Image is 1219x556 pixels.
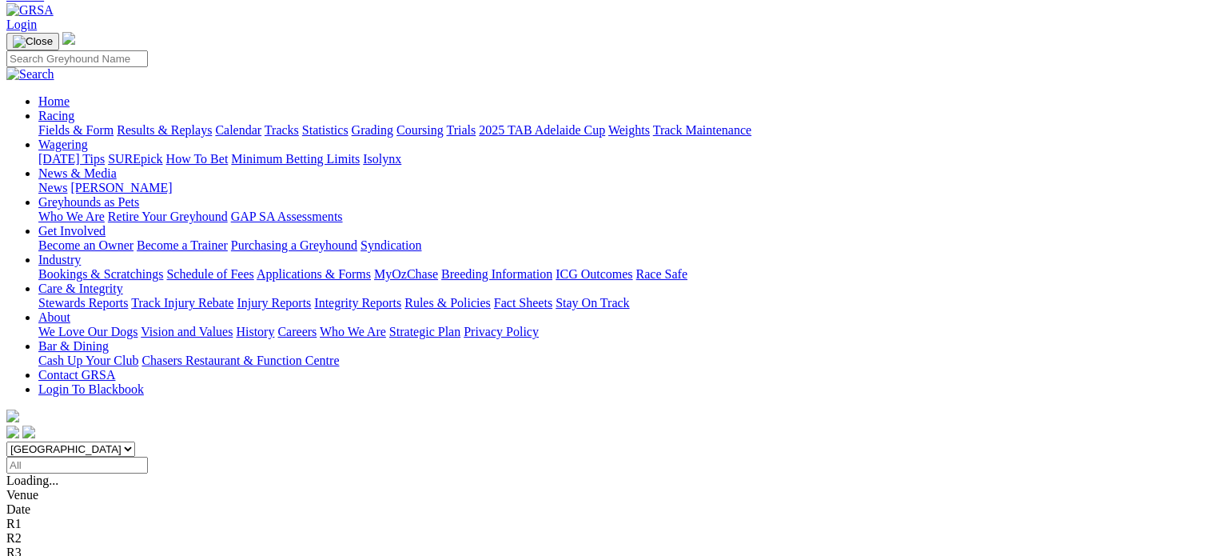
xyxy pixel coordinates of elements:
[6,18,37,31] a: Login
[70,181,172,194] a: [PERSON_NAME]
[6,33,59,50] button: Toggle navigation
[6,67,54,82] img: Search
[38,238,133,252] a: Become an Owner
[137,238,228,252] a: Become a Trainer
[38,267,163,281] a: Bookings & Scratchings
[38,94,70,108] a: Home
[38,325,137,338] a: We Love Our Dogs
[38,339,109,353] a: Bar & Dining
[236,325,274,338] a: History
[166,267,253,281] a: Schedule of Fees
[556,296,629,310] a: Stay On Track
[38,296,128,310] a: Stewards Reports
[38,310,70,324] a: About
[38,296,1213,310] div: Care & Integrity
[38,325,1213,339] div: About
[352,123,393,137] a: Grading
[38,152,1213,166] div: Wagering
[404,296,491,310] a: Rules & Policies
[446,123,476,137] a: Trials
[265,123,299,137] a: Tracks
[464,325,539,338] a: Privacy Policy
[38,354,138,367] a: Cash Up Your Club
[314,296,401,310] a: Integrity Reports
[556,267,632,281] a: ICG Outcomes
[38,368,115,382] a: Contact GRSA
[635,267,687,281] a: Race Safe
[494,296,552,310] a: Fact Sheets
[6,3,54,18] img: GRSA
[141,354,339,367] a: Chasers Restaurant & Function Centre
[38,210,1213,224] div: Greyhounds as Pets
[237,296,311,310] a: Injury Reports
[38,354,1213,368] div: Bar & Dining
[231,238,357,252] a: Purchasing a Greyhound
[108,210,228,223] a: Retire Your Greyhound
[6,488,1213,502] div: Venue
[62,32,75,45] img: logo-grsa-white.png
[38,195,139,209] a: Greyhounds as Pets
[389,325,460,338] a: Strategic Plan
[38,109,74,122] a: Racing
[396,123,444,137] a: Coursing
[131,296,233,310] a: Track Injury Rebate
[22,426,35,438] img: twitter.svg
[320,325,386,338] a: Who We Are
[38,382,144,396] a: Login To Blackbook
[608,123,650,137] a: Weights
[363,152,401,166] a: Isolynx
[6,457,148,474] input: Select date
[231,210,343,223] a: GAP SA Assessments
[6,502,1213,517] div: Date
[108,152,162,166] a: SUREpick
[38,267,1213,282] div: Industry
[141,325,233,338] a: Vision and Values
[38,138,88,151] a: Wagering
[38,181,1213,195] div: News & Media
[6,410,19,422] img: logo-grsa-white.png
[38,123,1213,138] div: Racing
[277,325,317,338] a: Careers
[13,35,53,48] img: Close
[6,531,1213,546] div: R2
[38,282,123,295] a: Care & Integrity
[215,123,261,137] a: Calendar
[441,267,552,281] a: Breeding Information
[374,267,438,281] a: MyOzChase
[117,123,212,137] a: Results & Replays
[479,123,605,137] a: 2025 TAB Adelaide Cup
[6,517,1213,531] div: R1
[38,123,114,137] a: Fields & Form
[38,253,81,266] a: Industry
[38,210,105,223] a: Who We Are
[6,426,19,438] img: facebook.svg
[6,50,148,67] input: Search
[6,474,58,487] span: Loading...
[257,267,371,281] a: Applications & Forms
[231,152,360,166] a: Minimum Betting Limits
[38,152,105,166] a: [DATE] Tips
[38,224,106,238] a: Get Involved
[38,238,1213,253] div: Get Involved
[653,123,751,137] a: Track Maintenance
[361,238,421,252] a: Syndication
[38,181,67,194] a: News
[166,152,229,166] a: How To Bet
[302,123,349,137] a: Statistics
[38,166,117,180] a: News & Media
